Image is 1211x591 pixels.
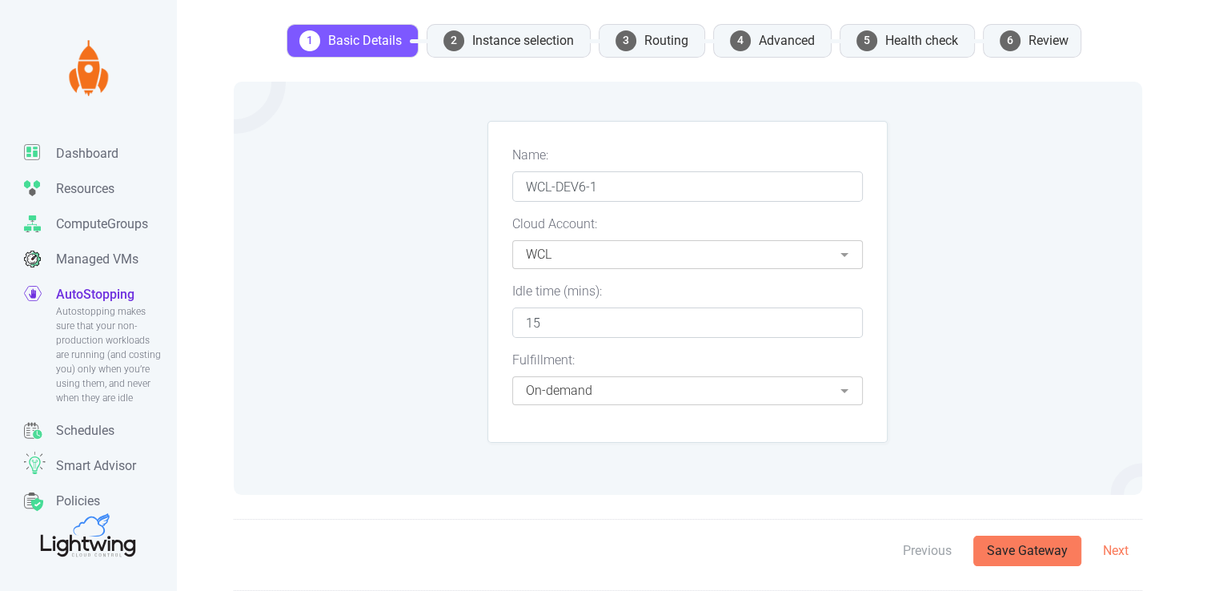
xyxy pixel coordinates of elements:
[512,146,548,165] label: Name:
[24,484,176,519] a: Policies
[60,40,116,96] img: Lightwing
[1000,30,1021,51] span: 6
[287,24,419,58] li: Basic Details
[713,24,832,58] li: Advanced
[56,304,164,405] span: Autostopping makes sure that your non-production workloads are running (and costing you) only whe...
[56,285,134,304] p: AutoStopping
[24,277,176,413] a: AutoStoppingAutostopping makes sure that your non-production workloads are running (and costing y...
[56,492,100,511] p: Policies
[1089,536,1142,566] button: Next
[512,171,863,202] input: Enter gateway name
[730,30,751,51] span: 4
[512,351,575,370] label: Fulfillment:
[983,24,1081,58] li: Review
[56,250,138,269] p: Managed VMs
[24,207,176,242] a: ComputeGroups
[56,179,114,199] p: Resources
[24,448,176,484] a: Smart Advisor
[56,421,114,440] p: Schedules
[512,215,597,234] label: Cloud Account:
[616,30,636,51] span: 3
[56,215,148,234] p: ComputeGroups
[24,136,176,171] a: Dashboard
[24,242,176,277] a: Managed VMs
[856,30,877,51] span: 5
[599,24,705,58] li: Routing
[427,24,591,58] li: Instance selection
[840,24,975,58] li: Health check
[973,536,1081,566] button: Save Gateway
[512,282,602,301] label: Idle time (mins):
[24,171,176,207] a: Resources
[512,308,863,338] input: Enter idle time
[24,413,176,448] a: Schedules
[299,30,320,51] span: 1
[56,144,118,163] p: Dashboard
[443,30,464,51] span: 2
